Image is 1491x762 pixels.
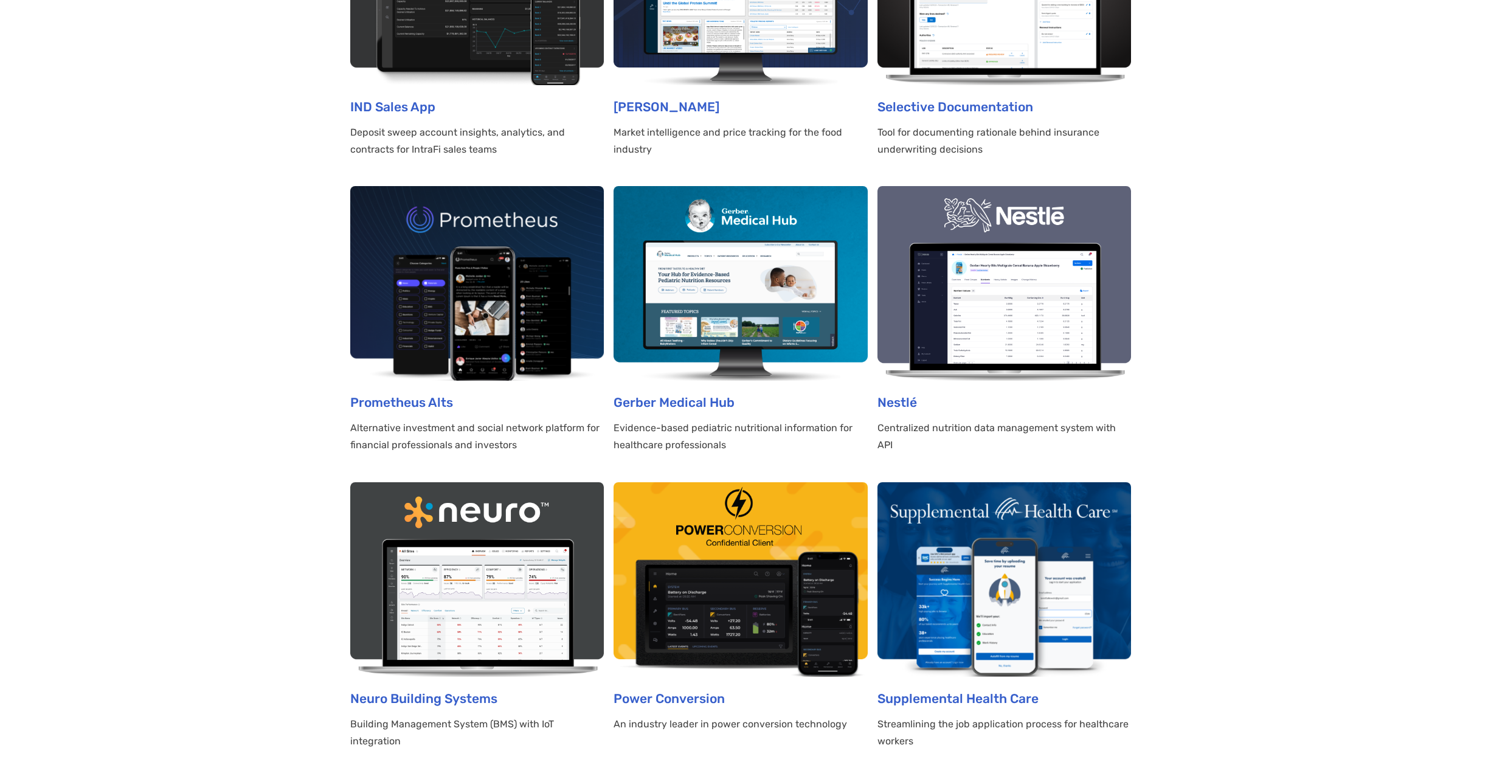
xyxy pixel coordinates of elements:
[877,124,1131,158] p: Tool for documenting rationale behind insurance underwriting decisions
[877,420,1131,454] p: Centralized nutrition data management system with API
[614,124,867,158] p: Market intelligence and price tracking for the food industry
[350,482,604,677] img: Building management system software with IoT integration
[877,716,1131,750] p: Streamlining the job application process for healthcare workers
[3,171,11,179] input: Subscribe to UX Team newsletter.
[877,186,1131,381] img: Nestle Nutrition Data Management System displays an example of a product and its nutrient values ...
[877,691,1039,706] a: Supplemental Health Care
[350,395,453,410] a: Prometheus Alts
[350,420,604,454] p: Alternative investment and social network platform for financial professionals and investors
[614,186,867,381] img: Gerber Portfolio on computer screen
[877,395,917,410] a: Nestlé
[350,691,497,706] a: Neuro Building Systems
[350,716,604,750] p: Building Management System (BMS) with IoT integration​
[877,99,1033,114] a: Selective Documentation
[350,124,604,158] p: Deposit sweep account insights, analytics, and contracts for IntraFi sales teams
[1430,704,1491,762] iframe: Chat Widget
[877,482,1131,677] img: Supplemental Health Care asked us to redesign their job application to improve the user experienc...
[614,420,867,454] p: Evidence-based pediatric nutritional information for healthcare professionals
[614,99,719,114] a: [PERSON_NAME]
[350,99,435,114] a: IND Sales App
[614,691,725,706] a: Power Conversion
[614,482,867,677] img: Power Conversion Confidential Client
[614,716,867,733] p: An industry leader in power conversion technology
[350,186,604,381] img: Prometheus Alts has a web and mobile application, which we implemented with new features and impr...
[239,1,282,11] span: Last Name
[15,169,473,180] span: Subscribe to UX Team newsletter.
[614,395,735,410] a: Gerber Medical Hub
